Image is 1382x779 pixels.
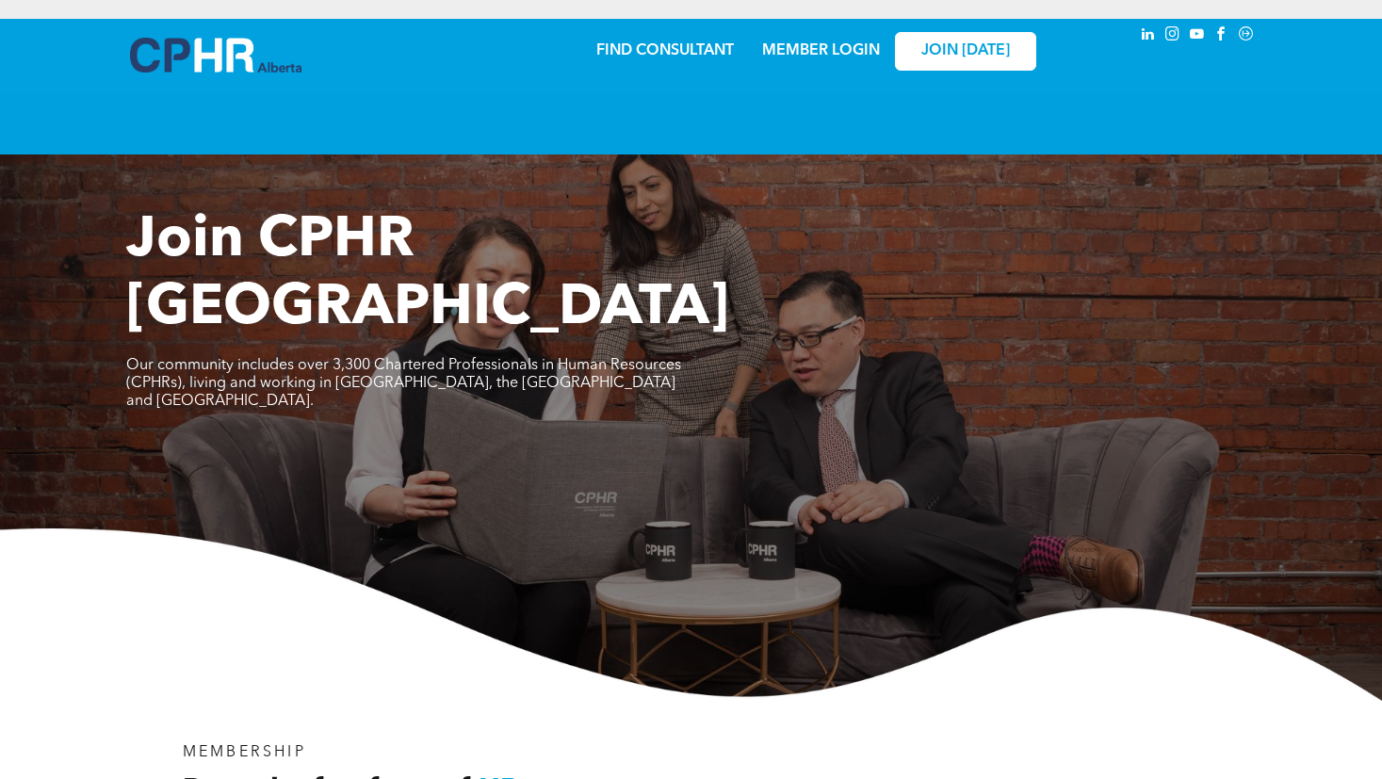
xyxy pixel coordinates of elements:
[126,213,729,337] span: Join CPHR [GEOGRAPHIC_DATA]
[130,38,301,73] img: A blue and white logo for cp alberta
[596,43,734,58] a: FIND CONSULTANT
[1236,24,1257,49] a: Social network
[895,32,1036,71] a: JOIN [DATE]
[126,358,681,409] span: Our community includes over 3,300 Chartered Professionals in Human Resources (CPHRs), living and ...
[1138,24,1159,49] a: linkedin
[921,42,1010,60] span: JOIN [DATE]
[1163,24,1183,49] a: instagram
[1187,24,1208,49] a: youtube
[1211,24,1232,49] a: facebook
[762,43,880,58] a: MEMBER LOGIN
[183,745,306,760] span: MEMBERSHIP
